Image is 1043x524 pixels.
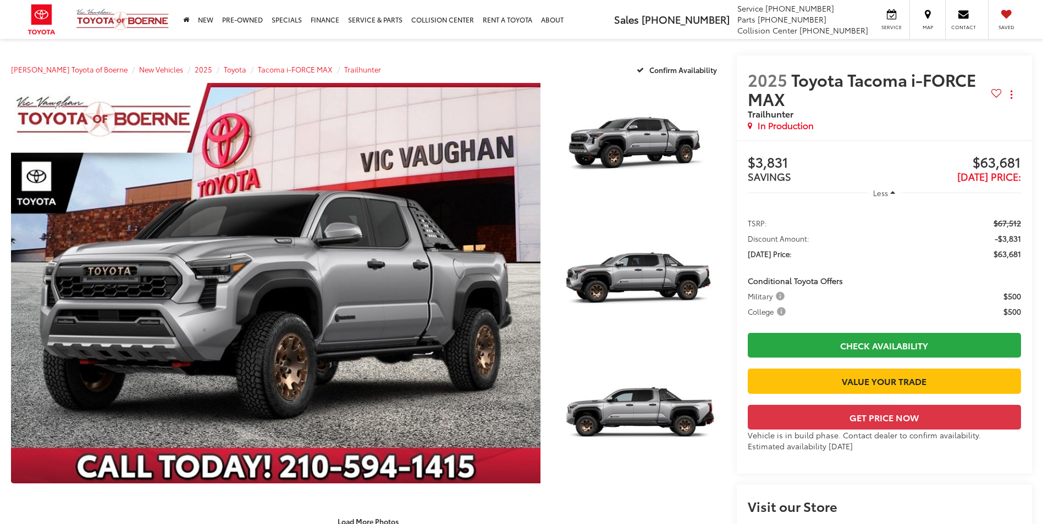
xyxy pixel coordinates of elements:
[748,233,809,244] span: Discount Amount:
[748,107,793,120] span: Trailhunter
[258,64,333,74] a: Tacoma i-FORCE MAX
[748,306,788,317] span: College
[748,248,792,259] span: [DATE] Price:
[551,353,727,485] img: 2025 Toyota Tacoma i-FORCE MAX Trailhunter
[224,64,246,74] a: Toyota
[957,169,1021,183] span: [DATE] Price:
[1011,90,1012,99] span: dropdown dots
[758,119,814,132] span: In Production
[11,64,128,74] a: [PERSON_NAME] Toyota of Boerne
[748,291,787,302] span: Military
[765,3,834,14] span: [PHONE_NUMBER]
[994,218,1021,228] span: $67,512
[748,68,976,110] span: Toyota Tacoma i-FORCE MAX
[748,369,1021,393] a: Value Your Trade
[873,188,888,198] span: Less
[1003,291,1021,302] span: $500
[551,217,727,349] img: 2025 Toyota Tacoma i-FORCE MAX Trailhunter
[76,8,169,31] img: Vic Vaughan Toyota of Boerne
[748,333,1021,358] a: Check Availability
[553,83,725,213] a: Expand Photo 1
[748,499,1021,513] h2: Visit our Store
[748,405,1021,430] button: Get Price Now
[748,291,788,302] button: Military
[737,3,763,14] span: Service
[614,12,639,26] span: Sales
[879,24,904,31] span: Service
[758,14,826,25] span: [PHONE_NUMBER]
[994,248,1021,259] span: $63,681
[631,60,726,79] button: Confirm Availability
[642,12,730,26] span: [PHONE_NUMBER]
[5,81,546,486] img: 2025 Toyota Tacoma i-FORCE MAX Trailhunter
[995,233,1021,244] span: -$3,831
[748,430,1021,451] div: Vehicle is in build phase. Contact dealer to confirm availability. Estimated availability [DATE]
[748,306,790,317] button: College
[748,275,843,286] span: Conditional Toyota Offers
[951,24,976,31] span: Contact
[748,218,767,228] span: TSRP:
[737,14,755,25] span: Parts
[868,183,901,203] button: Less
[553,354,725,483] a: Expand Photo 3
[344,64,381,74] a: Trailhunter
[994,24,1018,31] span: Saved
[915,24,940,31] span: Map
[649,65,717,75] span: Confirm Availability
[11,83,540,483] a: Expand Photo 0
[553,219,725,348] a: Expand Photo 2
[1003,306,1021,317] span: $500
[748,68,787,91] span: 2025
[799,25,868,36] span: [PHONE_NUMBER]
[748,155,885,171] span: $3,831
[1002,85,1021,104] button: Actions
[748,169,791,183] span: SAVINGS
[737,25,797,36] span: Collision Center
[884,155,1021,171] span: $63,681
[195,64,212,74] a: 2025
[139,64,183,74] a: New Vehicles
[551,81,727,214] img: 2025 Toyota Tacoma i-FORCE MAX Trailhunter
